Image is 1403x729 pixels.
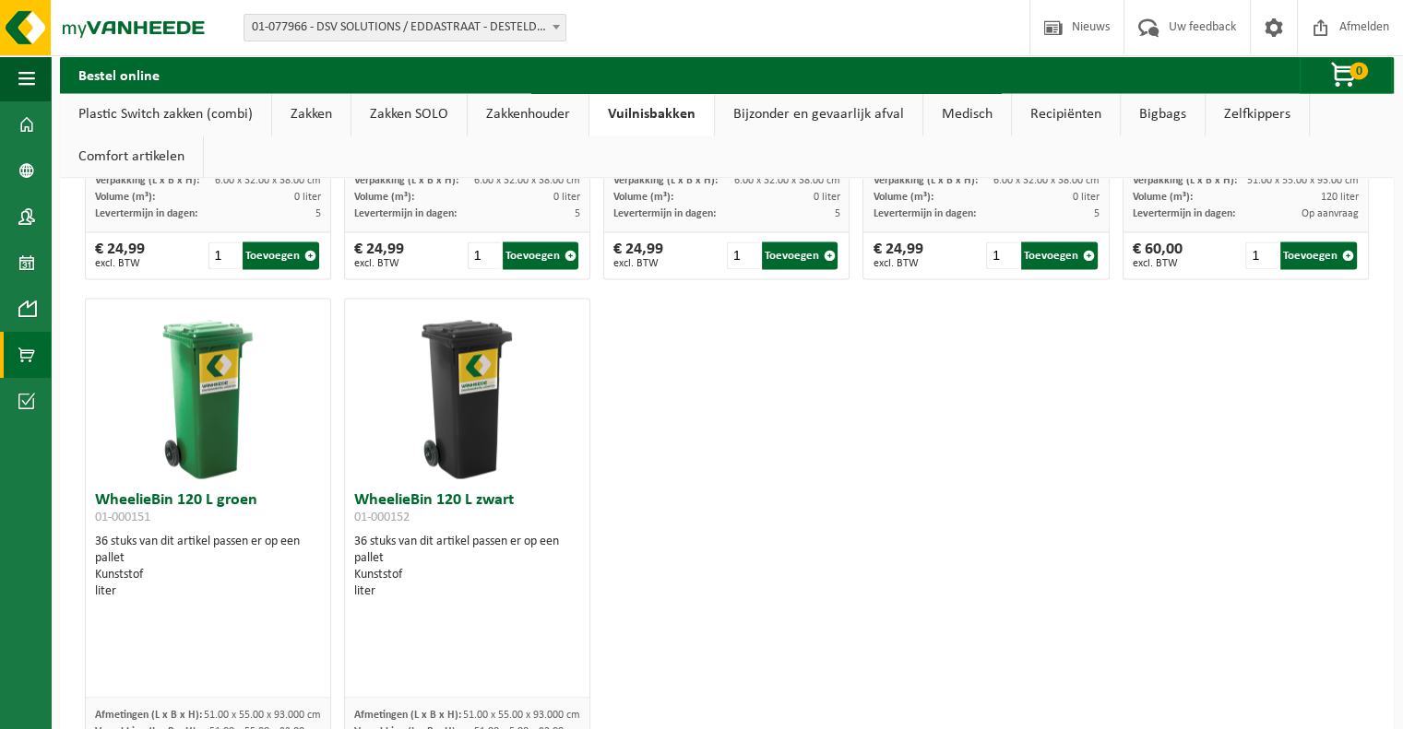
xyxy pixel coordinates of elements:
[1094,208,1100,219] span: 5
[1245,241,1278,269] input: 1
[354,208,457,219] span: Levertermijn in dagen:
[272,93,351,135] a: Zakken
[354,583,580,600] div: liter
[1133,241,1183,269] div: € 60,00
[503,241,579,269] button: Toevoegen
[215,175,321,186] span: 6.00 x 32.00 x 38.00 cm
[715,93,922,135] a: Bijzonder en gevaarlijk afval
[60,135,203,178] a: Comfort artikelen
[95,258,145,269] span: excl. BTW
[1206,93,1309,135] a: Zelfkippers
[95,534,321,600] div: 36 stuks van dit artikel passen er op een pallet
[589,93,714,135] a: Vuilnisbakken
[923,93,1011,135] a: Medisch
[1300,56,1392,93] button: 0
[354,241,404,269] div: € 24,99
[351,93,467,135] a: Zakken SOLO
[1133,208,1235,219] span: Levertermijn in dagen:
[354,175,458,186] span: Verpakking (L x B x H):
[354,258,404,269] span: excl. BTW
[294,192,321,203] span: 0 liter
[244,14,566,41] span: 01-077966 - DSV SOLUTIONS / EDDASTRAAT - DESTELDONK
[613,258,663,269] span: excl. BTW
[95,175,199,186] span: Verpakking (L x B x H):
[613,208,716,219] span: Levertermijn in dagen:
[95,241,145,269] div: € 24,99
[873,258,922,269] span: excl. BTW
[873,208,975,219] span: Levertermijn in dagen:
[95,710,202,721] span: Afmetingen (L x B x H):
[575,208,580,219] span: 5
[553,192,580,203] span: 0 liter
[1302,208,1359,219] span: Op aanvraag
[1021,241,1098,269] button: Toevoegen
[986,241,1019,269] input: 1
[95,583,321,600] div: liter
[463,710,580,721] span: 51.00 x 55.00 x 93.000 cm
[613,192,673,203] span: Volume (m³):
[1280,241,1357,269] button: Toevoegen
[1133,258,1183,269] span: excl. BTW
[613,241,663,269] div: € 24,99
[116,299,301,483] img: 01-000151
[873,175,977,186] span: Verpakking (L x B x H):
[354,511,410,524] span: 01-000152
[1247,175,1359,186] span: 51.00 x 55.00 x 93.00 cm
[354,710,461,721] span: Afmetingen (L x B x H):
[474,175,580,186] span: 6.00 x 32.00 x 38.00 cm
[834,208,839,219] span: 5
[873,241,922,269] div: € 24,99
[95,192,155,203] span: Volume (m³):
[354,567,580,583] div: Kunststof
[354,492,580,529] h3: WheelieBin 120 L zwart
[95,208,197,219] span: Levertermijn in dagen:
[1321,192,1359,203] span: 120 liter
[613,175,718,186] span: Verpakking (L x B x H):
[95,567,321,583] div: Kunststof
[354,192,414,203] span: Volume (m³):
[733,175,839,186] span: 6.00 x 32.00 x 38.00 cm
[375,299,560,483] img: 01-000152
[204,710,321,721] span: 51.00 x 55.00 x 93.000 cm
[1012,93,1120,135] a: Recipiënten
[315,208,321,219] span: 5
[1073,192,1100,203] span: 0 liter
[813,192,839,203] span: 0 liter
[60,56,178,92] h2: Bestel online
[873,192,933,203] span: Volume (m³):
[993,175,1100,186] span: 6.00 x 32.00 x 38.00 cm
[727,241,760,269] input: 1
[1349,62,1368,79] span: 0
[95,492,321,529] h3: WheelieBin 120 L groen
[244,15,565,41] span: 01-077966 - DSV SOLUTIONS / EDDASTRAAT - DESTELDONK
[60,93,271,135] a: Plastic Switch zakken (combi)
[1121,93,1205,135] a: Bigbags
[762,241,838,269] button: Toevoegen
[95,511,150,524] span: 01-000151
[468,93,589,135] a: Zakkenhouder
[1133,192,1193,203] span: Volume (m³):
[1133,175,1237,186] span: Verpakking (L x B x H):
[468,241,501,269] input: 1
[354,534,580,600] div: 36 stuks van dit artikel passen er op een pallet
[243,241,319,269] button: Toevoegen
[208,241,242,269] input: 1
